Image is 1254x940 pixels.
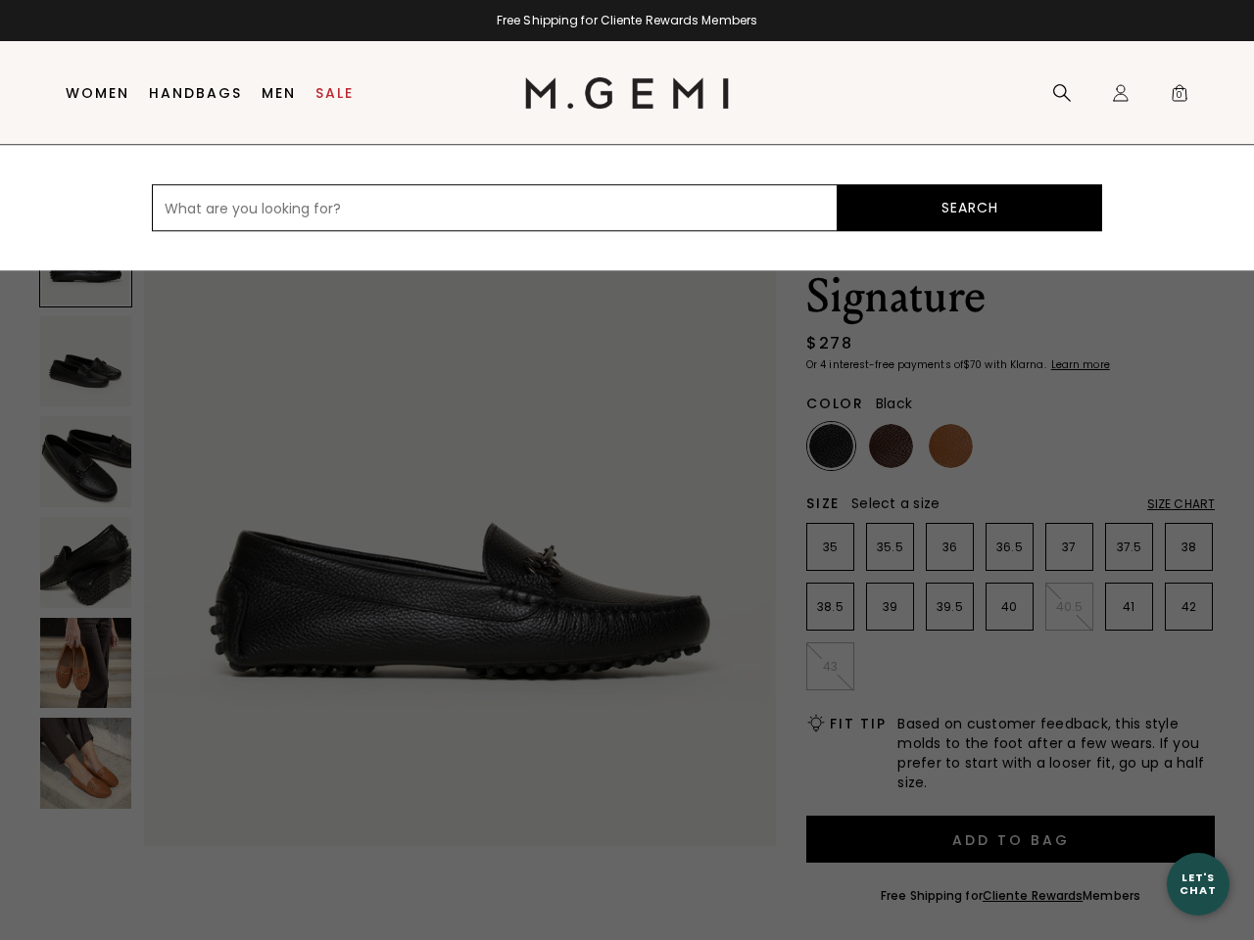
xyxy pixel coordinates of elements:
[66,85,129,101] a: Women
[1167,871,1230,896] div: Let's Chat
[149,85,242,101] a: Handbags
[315,85,354,101] a: Sale
[1170,87,1189,107] span: 0
[525,77,730,109] img: M.Gemi
[262,85,296,101] a: Men
[838,184,1102,231] button: Search
[152,184,838,231] input: What are you looking for?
